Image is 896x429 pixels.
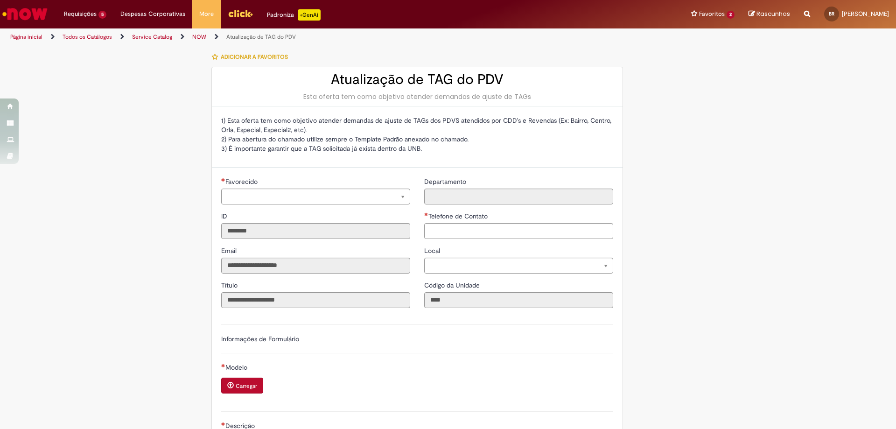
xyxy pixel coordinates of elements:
label: Somente leitura - Título [221,281,239,290]
input: Código da Unidade [424,292,613,308]
img: click_logo_yellow_360x200.png [228,7,253,21]
span: Telefone de Contato [428,212,490,220]
span: Despesas Corporativas [120,9,185,19]
p: +GenAi [298,9,321,21]
span: Necessários [221,178,225,182]
a: Limpar campo Local [424,258,613,274]
a: NOW [192,33,206,41]
input: Título [221,292,410,308]
span: Somente leitura - Código da Unidade [424,281,482,289]
span: More [199,9,214,19]
a: Página inicial [10,33,42,41]
a: Todos os Catálogos [63,33,112,41]
img: ServiceNow [1,5,49,23]
span: Necessários - Favorecido [225,177,259,186]
p: 1) Esta oferta tem como objetivo atender demandas de ajuste de TAGs dos PDVS atendidos por CDD's ... [221,116,613,153]
span: Necessários [221,422,225,426]
input: Departamento [424,189,613,204]
label: Somente leitura - ID [221,211,229,221]
input: Telefone de Contato [424,223,613,239]
h2: Atualização de TAG do PDV [221,72,613,87]
span: Favoritos [699,9,725,19]
input: Email [221,258,410,274]
span: 5 [98,11,106,19]
button: Adicionar a Favoritos [211,47,293,67]
span: Somente leitura - ID [221,212,229,220]
span: BR [829,11,834,17]
span: Modelo [225,363,249,372]
span: Rascunhos [756,9,790,18]
span: Necessários [424,212,428,216]
label: Somente leitura - Código da Unidade [424,281,482,290]
a: Rascunhos [749,10,790,19]
a: Service Catalog [132,33,172,41]
label: Informações de Formulário [221,335,299,343]
label: Somente leitura - Departamento [424,177,468,186]
a: Atualização de TAG do PDV [226,33,296,41]
small: Carregar [236,382,257,390]
span: 2 [727,11,735,19]
ul: Trilhas de página [7,28,590,46]
span: Adicionar a Favoritos [221,53,288,61]
span: [PERSON_NAME] [842,10,889,18]
label: Somente leitura - Email [221,246,238,255]
span: Local [424,246,442,255]
span: Necessários [221,364,225,367]
input: ID [221,223,410,239]
div: Esta oferta tem como objetivo atender demandas de ajuste de TAGs [221,92,613,101]
span: Requisições [64,9,97,19]
div: Padroniza [267,9,321,21]
a: Limpar campo Favorecido [221,189,410,204]
button: Carregar anexo de Modelo Required [221,378,263,394]
span: Somente leitura - Título [221,281,239,289]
